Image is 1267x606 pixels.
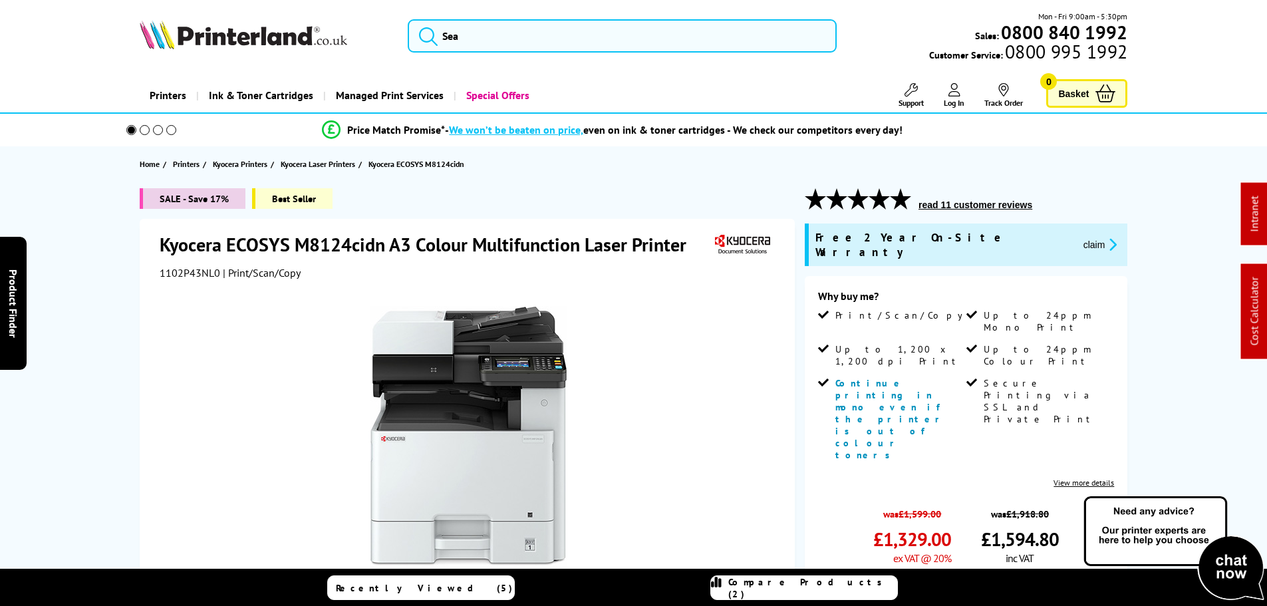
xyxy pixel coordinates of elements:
span: Kyocera Printers [213,157,267,171]
span: Recently Viewed (5) [336,582,513,594]
span: Ink & Toner Cartridges [209,78,313,112]
span: Mon - Fri 9:00am - 5:30pm [1038,10,1127,23]
a: Printers [140,78,196,112]
b: 0800 840 1992 [1001,20,1127,45]
span: was [873,501,951,520]
span: ex VAT @ 20% [893,551,951,565]
span: We won’t be beaten on price, [449,123,583,136]
span: was [981,501,1059,520]
a: Support [899,83,924,108]
a: Printerland Logo [140,20,392,52]
a: View more details [1054,478,1114,488]
span: Log In [944,98,964,108]
a: Compare Products (2) [710,575,898,600]
span: 1102P43NL0 [160,266,220,279]
strike: £1,599.00 [899,508,941,520]
span: £1,329.00 [873,527,951,551]
span: Product Finder [7,269,20,337]
a: Track Order [984,83,1023,108]
a: Home [140,157,163,171]
span: Home [140,157,160,171]
span: Sales: [975,29,999,42]
span: inc VAT [1006,551,1034,565]
span: Continue printing in mono even if the printer is out of colour toners [835,377,947,461]
span: Up to 24ppm Mono Print [984,309,1111,333]
a: Basket 0 [1046,79,1127,108]
span: Support [899,98,924,108]
span: Free 2 Year On-Site Warranty [815,230,1073,259]
div: - even on ink & toner cartridges - We check our competitors every day! [445,123,903,136]
a: Cost Calculator [1248,277,1261,346]
span: SALE - Save 17% [140,188,245,209]
strike: £1,918.80 [1006,508,1049,520]
a: Recently Viewed (5) [327,575,515,600]
input: Sea [408,19,837,53]
span: Best Seller [252,188,333,209]
span: 0800 995 1992 [1003,45,1127,58]
a: Managed Print Services [323,78,454,112]
a: Special Offers [454,78,539,112]
span: Printers [173,157,200,171]
a: Intranet [1248,196,1261,232]
span: Up to 1,200 x 1,200 dpi Print [835,343,963,367]
span: 0 [1040,73,1057,90]
a: Kyocera Laser Printers [281,157,358,171]
span: Up to 24ppm Colour Print [984,343,1111,367]
span: Price Match Promise* [347,123,445,136]
img: Open Live Chat window [1081,494,1267,603]
span: Secure Printing via SSL and Private Print [984,377,1111,425]
a: Log In [944,83,964,108]
span: Print/Scan/Copy [835,309,972,321]
a: Kyocera Printers [213,157,271,171]
img: Kyocera [712,232,773,257]
span: Compare Products (2) [728,576,897,600]
span: | Print/Scan/Copy [223,266,301,279]
button: promo-description [1079,237,1121,252]
button: read 11 customer reviews [915,199,1036,211]
div: Why buy me? [818,289,1114,309]
a: Ink & Toner Cartridges [196,78,323,112]
span: Kyocera Laser Printers [281,157,355,171]
h1: Kyocera ECOSYS M8124cidn A3 Colour Multifunction Laser Printer [160,232,700,257]
li: modal_Promise [108,118,1117,142]
img: Kyocera ECOSYS M8124cidn [339,306,599,567]
img: Printerland Logo [140,20,347,49]
a: 0800 840 1992 [999,26,1127,39]
span: Customer Service: [929,45,1127,61]
span: Basket [1058,84,1089,102]
a: Printers [173,157,203,171]
span: Kyocera ECOSYS M8124cidn [368,159,464,169]
span: £1,594.80 [981,527,1059,551]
